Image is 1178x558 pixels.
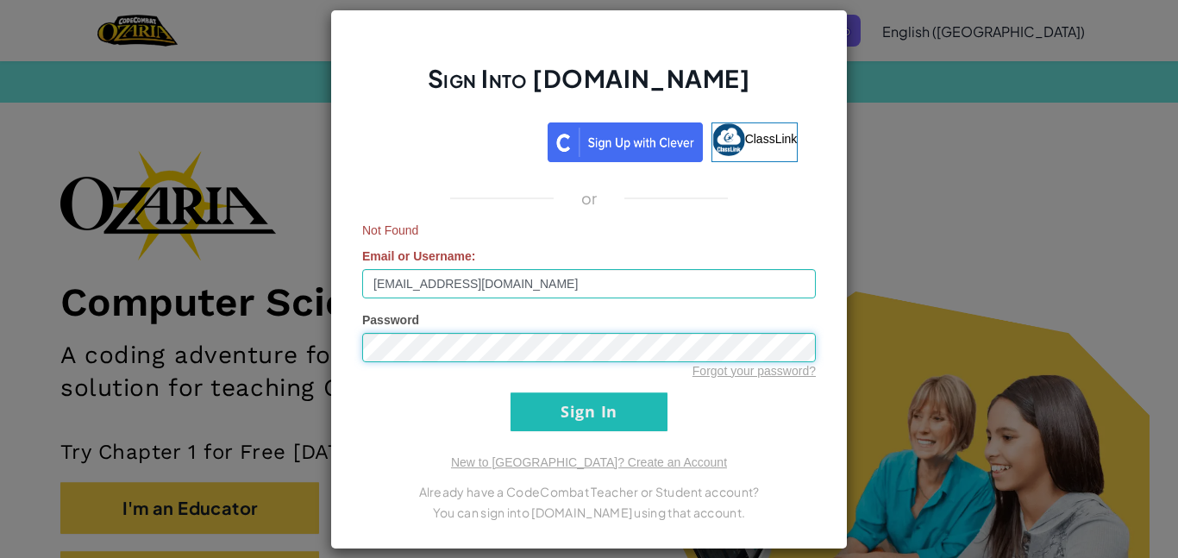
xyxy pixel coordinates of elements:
[362,222,816,239] span: Not Found
[581,188,598,209] p: or
[692,364,816,378] a: Forgot your password?
[362,502,816,523] p: You can sign into [DOMAIN_NAME] using that account.
[372,121,548,159] iframe: Sign in with Google Button
[548,122,703,162] img: clever_sso_button@2x.png
[362,481,816,502] p: Already have a CodeCombat Teacher or Student account?
[362,62,816,112] h2: Sign Into [DOMAIN_NAME]
[712,123,745,156] img: classlink-logo-small.png
[745,131,798,145] span: ClassLink
[451,455,727,469] a: New to [GEOGRAPHIC_DATA]? Create an Account
[362,313,419,327] span: Password
[362,248,476,265] label: :
[511,392,667,431] input: Sign In
[362,249,472,263] span: Email or Username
